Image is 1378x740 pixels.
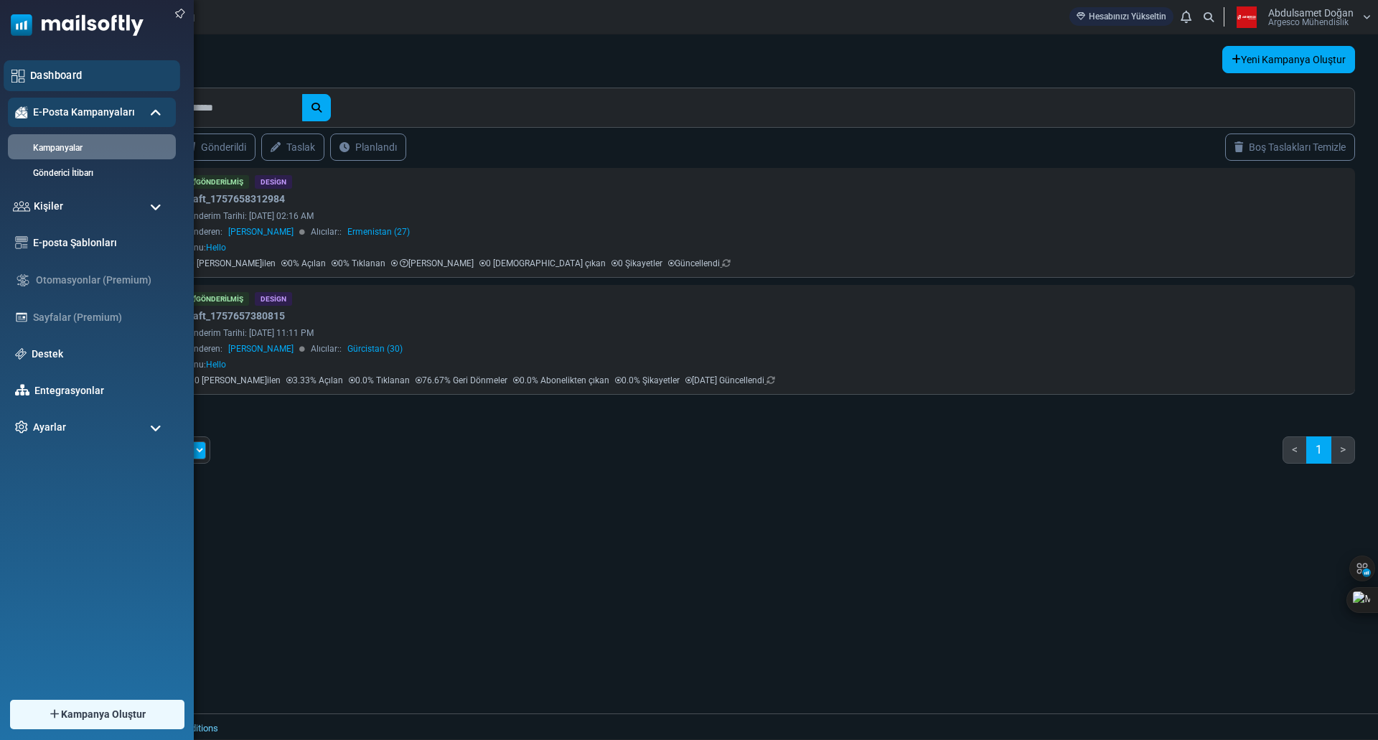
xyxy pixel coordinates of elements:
[1283,436,1355,475] nav: Page
[332,257,385,270] p: 0% Tıklanan
[1268,8,1354,18] span: Abdulsamet Doğan
[183,374,281,387] p: 30 [PERSON_NAME]ilen
[15,106,28,118] img: campaigns-icon-active.png
[1069,7,1173,26] a: Hesabınızı Yükseltin
[1306,436,1331,464] a: 1
[183,241,226,254] div: Konu:
[15,311,28,324] img: landing_pages.svg
[1225,134,1355,161] a: Boş Taslakları Temizle
[615,374,680,387] p: 0.0% Şikayetler
[184,123,288,141] a: Menu item - Industrial Systems
[8,167,172,179] a: Gönderici İtibarı
[228,342,294,355] span: [PERSON_NAME]
[57,398,163,420] h1: Level Sensor
[61,707,146,722] span: Kampanya Oluştur
[228,225,294,238] span: [PERSON_NAME]
[291,123,347,141] a: Menu item - Contact
[668,257,731,270] p: Güncellendi
[1229,6,1371,28] a: User Logo Abdulsamet Doğan Argesco Mühendislik
[347,342,403,355] a: Gürcistan (30)
[33,235,169,250] a: E-posta Şablonları
[8,141,172,154] a: Kampanyalar
[47,713,1378,739] footer: 2025
[57,649,402,650] table: divider
[183,192,285,207] a: Draft_1757658312984
[30,67,172,83] a: Dashboard
[32,347,169,362] a: Destek
[15,272,31,289] img: workflow.svg
[391,257,474,270] p: [PERSON_NAME]
[286,374,343,387] p: 3.33% Açılan
[34,383,169,398] a: Entegrasyonlar
[183,225,1170,238] div: Gönderen: Alıcılar::
[281,257,326,270] p: 0% Açılan
[349,374,410,387] p: 0.0% Tıklanan
[513,374,609,387] p: 0.0% Abonelikten çıkan
[183,210,1170,223] div: Gönderim Tarihi: [DATE] 02:16 AM
[479,257,606,270] p: 0 [DEMOGRAPHIC_DATA] çıkan
[33,420,66,435] span: Ayarlar
[15,236,28,249] img: email-templates-icon.svg
[255,292,292,306] div: Design
[15,348,27,360] img: support-icon.svg
[15,421,28,434] img: settings-icon.svg
[57,326,402,327] table: divider
[183,327,1170,339] div: Gönderim Tarihi: [DATE] 11:11 PM
[57,341,402,383] p: As Argesco Engineering, we specialize in supplying high-quality equipment for the LPG sector. Our...
[685,374,775,387] p: [DATE] Güncellendi
[33,105,135,120] span: E-Posta Kampanyaları
[330,134,406,161] a: Planlandı
[206,243,226,253] span: Hello
[183,358,226,371] div: Konu:
[1268,18,1349,27] span: Argesco Mühendislik
[1229,6,1265,28] img: User Logo
[13,201,30,211] img: contacts-icon.svg
[34,199,63,214] span: Kişiler
[183,292,249,306] div: Gönderilmiş
[11,69,25,83] img: dashboard-icon.svg
[183,257,276,270] p: 0 [PERSON_NAME]ilen
[112,123,181,141] a: Menu item - Hom Page
[255,175,292,189] div: Design
[57,123,402,141] div: menu
[1222,46,1355,73] a: Yeni Kampanya Oluştur
[176,134,256,161] a: Gönderildi
[206,360,226,370] span: Hello
[347,225,410,238] a: Ermenistan (27)
[183,175,249,189] div: Gönderilmiş
[183,309,285,324] a: Draft_1757657380815
[183,342,1170,355] div: Gönderen: Alıcılar::
[611,257,662,270] p: 0 Şikayetler
[261,134,324,161] a: Taslak
[416,374,507,387] p: 76.67% Geri Dönmeler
